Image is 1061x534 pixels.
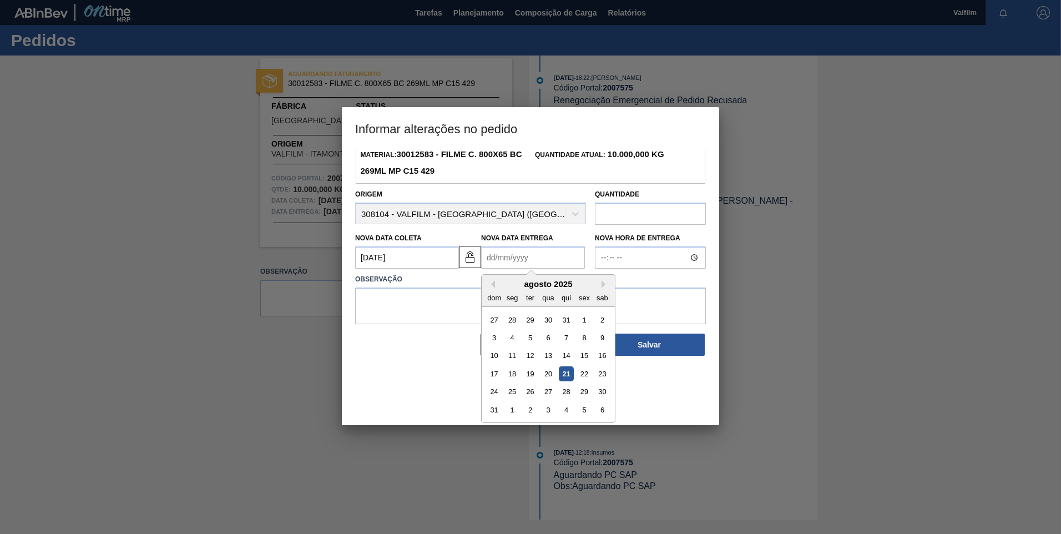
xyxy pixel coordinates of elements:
[355,190,382,198] label: Origem
[505,313,520,328] div: Choose segunda-feira, 28 de julho de 2025
[360,149,522,175] strong: 30012583 - FILME C. 800X65 BC 269ML MP C15 429
[594,334,705,356] button: Salvar
[505,385,520,400] div: Choose segunda-feira, 25 de agosto de 2025
[482,279,615,289] div: agosto 2025
[540,290,555,305] div: qua
[523,402,538,417] div: Choose terça-feira, 2 de setembro de 2025
[505,402,520,417] div: Choose segunda-feira, 1 de setembro de 2025
[523,290,538,305] div: ter
[355,246,459,269] input: dd/mm/yyyy
[595,330,610,345] div: Choose sábado, 9 de agosto de 2025
[595,402,610,417] div: Choose sábado, 6 de setembro de 2025
[463,250,477,264] img: unlocked
[487,330,502,345] div: Choose domingo, 3 de agosto de 2025
[459,246,481,268] button: unlocked
[487,313,502,328] div: Choose domingo, 27 de julho de 2025
[540,402,555,417] div: Choose quarta-feira, 3 de setembro de 2025
[595,190,639,198] label: Quantidade
[540,366,555,381] div: Choose quarta-feira, 20 de agosto de 2025
[540,385,555,400] div: Choose quarta-feira, 27 de agosto de 2025
[595,230,706,246] label: Nova Hora de Entrega
[355,234,422,242] label: Nova Data Coleta
[559,349,574,364] div: Choose quinta-feira, 14 de agosto de 2025
[559,402,574,417] div: Choose quinta-feira, 4 de setembro de 2025
[577,402,592,417] div: Choose sexta-feira, 5 de setembro de 2025
[505,290,520,305] div: seg
[355,271,706,288] label: Observação
[505,330,520,345] div: Choose segunda-feira, 4 de agosto de 2025
[487,349,502,364] div: Choose domingo, 10 de agosto de 2025
[505,366,520,381] div: Choose segunda-feira, 18 de agosto de 2025
[540,313,555,328] div: Choose quarta-feira, 30 de julho de 2025
[595,366,610,381] div: Choose sábado, 23 de agosto de 2025
[540,349,555,364] div: Choose quarta-feira, 13 de agosto de 2025
[595,385,610,400] div: Choose sábado, 30 de agosto de 2025
[487,366,502,381] div: Choose domingo, 17 de agosto de 2025
[577,366,592,381] div: Choose sexta-feira, 22 de agosto de 2025
[602,280,609,288] button: Next Month
[535,151,664,159] span: Quantidade Atual:
[487,385,502,400] div: Choose domingo, 24 de agosto de 2025
[523,313,538,328] div: Choose terça-feira, 29 de julho de 2025
[487,280,495,288] button: Previous Month
[487,290,502,305] div: dom
[481,334,592,356] button: Fechar
[342,107,719,149] h3: Informar alterações no pedido
[360,151,522,175] span: Material:
[559,313,574,328] div: Choose quinta-feira, 31 de julho de 2025
[559,290,574,305] div: qui
[487,402,502,417] div: Choose domingo, 31 de agosto de 2025
[523,385,538,400] div: Choose terça-feira, 26 de agosto de 2025
[605,149,664,159] strong: 10.000,000 KG
[595,290,610,305] div: sab
[523,366,538,381] div: Choose terça-feira, 19 de agosto de 2025
[595,349,610,364] div: Choose sábado, 16 de agosto de 2025
[523,349,538,364] div: Choose terça-feira, 12 de agosto de 2025
[577,313,592,328] div: Choose sexta-feira, 1 de agosto de 2025
[540,330,555,345] div: Choose quarta-feira, 6 de agosto de 2025
[485,311,611,419] div: month 2025-08
[559,385,574,400] div: Choose quinta-feira, 28 de agosto de 2025
[481,246,585,269] input: dd/mm/yyyy
[559,366,574,381] div: Choose quinta-feira, 21 de agosto de 2025
[577,385,592,400] div: Choose sexta-feira, 29 de agosto de 2025
[523,330,538,345] div: Choose terça-feira, 5 de agosto de 2025
[559,330,574,345] div: Choose quinta-feira, 7 de agosto de 2025
[595,313,610,328] div: Choose sábado, 2 de agosto de 2025
[505,349,520,364] div: Choose segunda-feira, 11 de agosto de 2025
[577,330,592,345] div: Choose sexta-feira, 8 de agosto de 2025
[577,290,592,305] div: sex
[577,349,592,364] div: Choose sexta-feira, 15 de agosto de 2025
[481,234,553,242] label: Nova Data Entrega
